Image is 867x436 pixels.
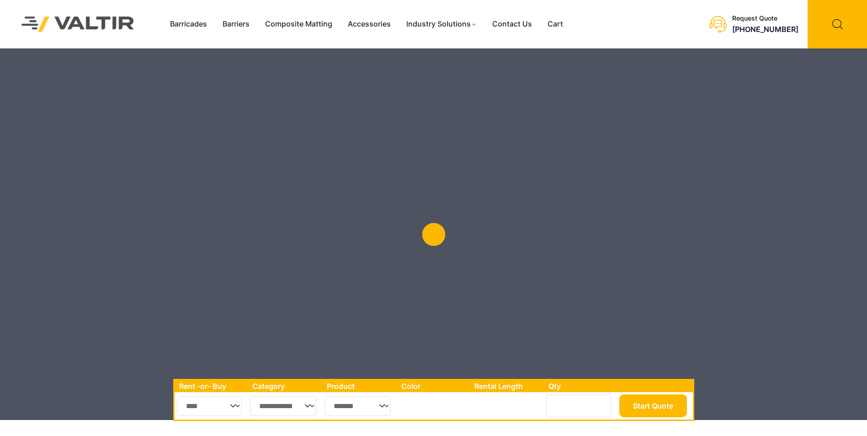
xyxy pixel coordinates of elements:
a: Composite Matting [257,17,340,31]
th: Rental Length [470,380,544,392]
div: Request Quote [732,15,798,22]
a: Accessories [340,17,399,31]
a: Barriers [215,17,257,31]
th: Product [322,380,397,392]
th: Rent -or- Buy [175,380,248,392]
a: Contact Us [484,17,540,31]
th: Color [397,380,470,392]
button: Start Quote [619,394,687,417]
th: Qty [544,380,617,392]
a: Industry Solutions [399,17,485,31]
a: [PHONE_NUMBER] [732,25,798,34]
th: Category [248,380,323,392]
img: Valtir Rentals [10,5,146,43]
a: Barricades [162,17,215,31]
a: Cart [540,17,571,31]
